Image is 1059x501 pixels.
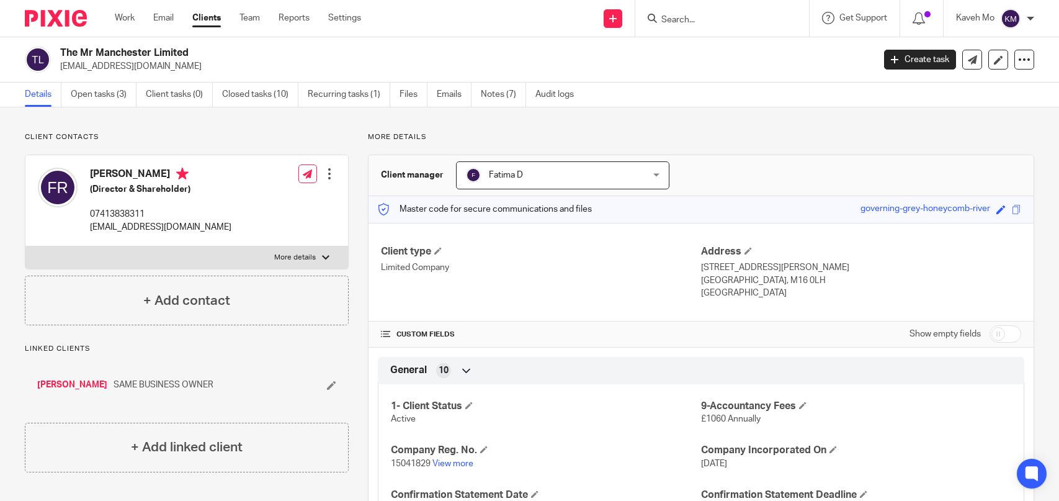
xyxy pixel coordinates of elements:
p: More details [368,132,1034,142]
img: svg%3E [1001,9,1021,29]
span: General [390,364,427,377]
img: svg%3E [466,168,481,183]
h4: 9-Accountancy Fees [701,400,1011,413]
img: Pixie [25,10,87,27]
a: Work [115,12,135,24]
span: Fatima D [489,171,523,179]
p: More details [274,253,316,263]
h4: Address [701,245,1021,258]
h4: CUSTOM FIELDS [381,330,701,340]
p: [STREET_ADDRESS][PERSON_NAME] [701,261,1021,274]
h4: Client type [381,245,701,258]
p: [GEOGRAPHIC_DATA], M16 0LH [701,274,1021,287]
a: Settings [328,12,361,24]
h4: [PERSON_NAME] [90,168,231,183]
span: [DATE] [701,459,727,468]
a: [PERSON_NAME] [37,379,107,391]
p: [GEOGRAPHIC_DATA] [701,287,1021,299]
a: Client tasks (0) [146,83,213,107]
h4: 1- Client Status [391,400,701,413]
p: Limited Company [381,261,701,274]
a: Notes (7) [481,83,526,107]
span: SAME BUSINESS OWNER [114,379,213,391]
h3: Client manager [381,169,444,181]
a: Open tasks (3) [71,83,136,107]
a: Recurring tasks (1) [308,83,390,107]
h4: Company Incorporated On [701,444,1011,457]
h2: The Mr Manchester Limited [60,47,704,60]
span: Get Support [839,14,887,22]
h5: (Director & Shareholder) [90,183,231,196]
i: Primary [176,168,189,180]
p: 07413838311 [90,208,231,220]
span: 10 [439,364,449,377]
label: Show empty fields [909,328,981,340]
a: Team [239,12,260,24]
a: Create task [884,50,956,70]
a: Details [25,83,61,107]
a: View more [432,459,473,468]
img: svg%3E [25,47,51,73]
span: £1060 Annually [701,415,761,423]
p: Kaveh Mo [956,12,994,24]
span: 15041829 [391,459,431,468]
p: [EMAIL_ADDRESS][DOMAIN_NAME] [90,221,231,233]
p: Master code for secure communications and files [378,203,592,215]
div: governing-grey-honeycomb-river [860,202,990,217]
a: Email [153,12,174,24]
img: svg%3E [38,168,78,207]
p: [EMAIL_ADDRESS][DOMAIN_NAME] [60,60,865,73]
span: Active [391,415,416,423]
a: Emails [437,83,471,107]
h4: Company Reg. No. [391,444,701,457]
input: Search [660,15,772,26]
a: Reports [279,12,310,24]
p: Linked clients [25,344,349,354]
a: Clients [192,12,221,24]
h4: + Add linked client [131,438,243,457]
a: Files [400,83,427,107]
p: Client contacts [25,132,349,142]
h4: + Add contact [143,291,230,310]
a: Closed tasks (10) [222,83,298,107]
a: Audit logs [535,83,583,107]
